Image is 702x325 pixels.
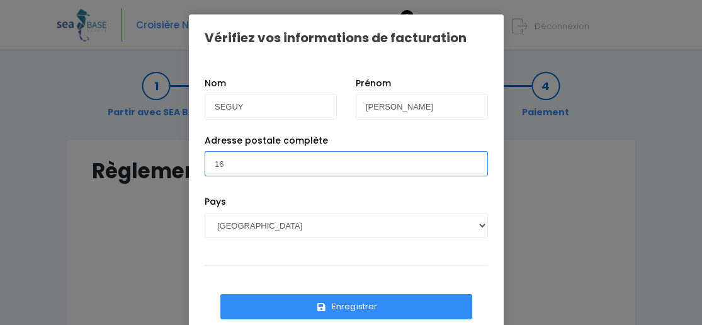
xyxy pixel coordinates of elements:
label: Prénom [356,77,391,90]
label: Nom [205,77,226,90]
label: Adresse postale complète [205,134,328,147]
button: Enregistrer [220,294,472,319]
label: Pays [205,195,226,208]
h1: Vérifiez vos informations de facturation [205,30,467,45]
